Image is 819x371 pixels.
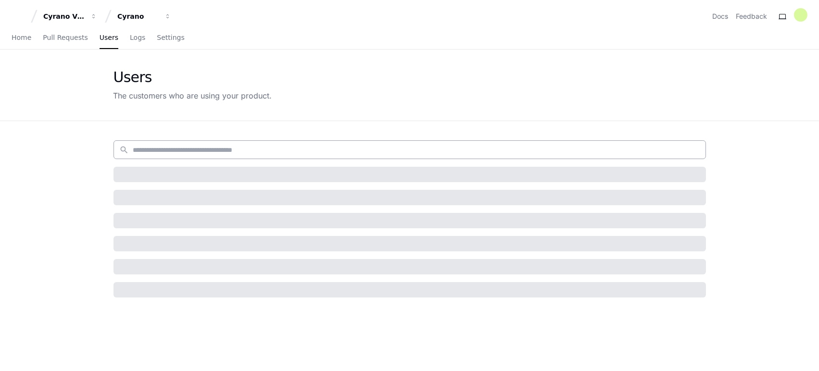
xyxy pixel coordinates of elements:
[100,35,118,40] span: Users
[43,27,88,49] a: Pull Requests
[117,12,159,21] div: Cyrano
[157,27,184,49] a: Settings
[157,35,184,40] span: Settings
[100,27,118,49] a: Users
[113,69,272,86] div: Users
[712,12,728,21] a: Docs
[12,27,31,49] a: Home
[113,8,175,25] button: Cyrano
[113,90,272,101] div: The customers who are using your product.
[120,145,129,155] mat-icon: search
[130,27,145,49] a: Logs
[12,35,31,40] span: Home
[736,12,767,21] button: Feedback
[43,12,85,21] div: Cyrano Video
[130,35,145,40] span: Logs
[39,8,101,25] button: Cyrano Video
[43,35,88,40] span: Pull Requests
